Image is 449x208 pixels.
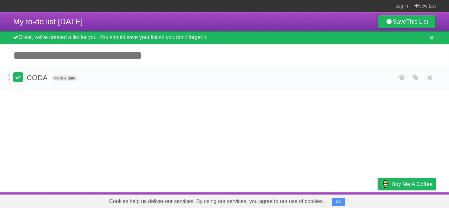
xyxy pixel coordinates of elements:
a: Privacy [369,194,386,206]
a: SaveThis List [378,15,436,28]
a: Suggest a feature [394,194,436,206]
b: This List [406,18,428,25]
span: No due date [51,75,78,81]
button: OK [332,198,345,206]
a: Terms [347,194,361,206]
label: Done [13,72,23,82]
a: Buy me a coffee [378,178,436,190]
span: CODA [27,74,49,82]
span: Buy me a coffee [391,178,433,190]
span: My to-do list [DATE] [13,17,83,26]
a: About [290,194,304,206]
img: Buy me a coffee [381,178,390,190]
span: Cookies help us deliver our services. By using our services, you agree to our use of cookies. [103,195,331,208]
label: Star task [396,72,408,83]
a: Developers [312,194,339,206]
